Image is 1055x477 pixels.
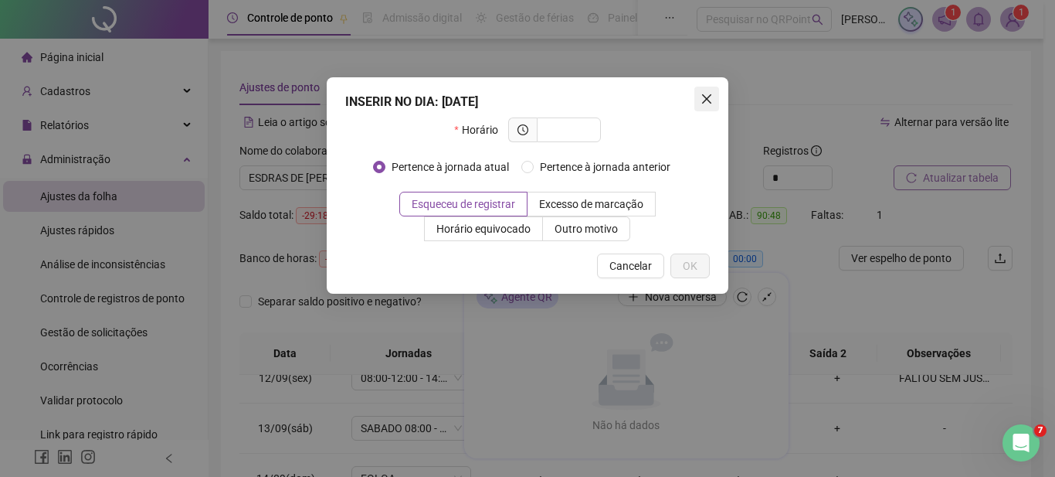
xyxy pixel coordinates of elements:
[454,118,507,142] label: Horário
[385,158,515,175] span: Pertence à jornada atual
[345,93,710,111] div: INSERIR NO DIA : [DATE]
[609,257,652,274] span: Cancelar
[670,254,710,278] button: OK
[597,254,664,278] button: Cancelar
[701,93,713,105] span: close
[539,198,643,210] span: Excesso de marcação
[412,198,515,210] span: Esqueceu de registrar
[1002,424,1040,462] iframe: Intercom live chat
[1034,424,1047,437] span: 7
[534,158,677,175] span: Pertence à jornada anterior
[517,124,528,135] span: clock-circle
[436,223,531,235] span: Horário equivocado
[555,223,618,235] span: Outro motivo
[694,87,719,111] button: Close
